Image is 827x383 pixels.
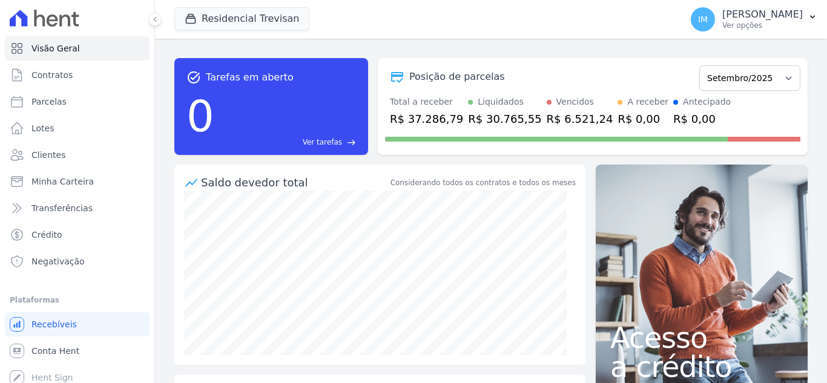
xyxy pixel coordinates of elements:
[31,255,85,267] span: Negativação
[31,175,94,188] span: Minha Carteira
[547,111,613,127] div: R$ 6.521,24
[201,174,388,191] div: Saldo devedor total
[722,21,803,30] p: Ver opções
[31,42,80,54] span: Visão Geral
[10,293,145,307] div: Plataformas
[5,249,150,273] a: Negativação
[390,111,463,127] div: R$ 37.286,79
[390,96,463,108] div: Total a receber
[31,318,77,330] span: Recebíveis
[478,96,524,108] div: Liquidados
[698,15,708,24] span: IM
[186,70,201,85] span: task_alt
[5,223,150,247] a: Crédito
[673,111,731,127] div: R$ 0,00
[347,138,356,147] span: east
[174,7,309,30] button: Residencial Trevisan
[31,345,79,357] span: Conta Hent
[556,96,594,108] div: Vencidos
[5,63,150,87] a: Contratos
[5,169,150,194] a: Minha Carteira
[722,8,803,21] p: [PERSON_NAME]
[5,339,150,363] a: Conta Hent
[31,122,54,134] span: Lotes
[618,111,668,127] div: R$ 0,00
[5,196,150,220] a: Transferências
[186,85,214,148] div: 0
[31,69,73,81] span: Contratos
[303,137,342,148] span: Ver tarefas
[468,111,541,127] div: R$ 30.765,55
[5,116,150,140] a: Lotes
[5,90,150,114] a: Parcelas
[31,202,93,214] span: Transferências
[409,70,505,84] div: Posição de parcelas
[390,177,576,188] div: Considerando todos os contratos e todos os meses
[5,36,150,61] a: Visão Geral
[31,96,67,108] span: Parcelas
[681,2,827,36] button: IM [PERSON_NAME] Ver opções
[627,96,668,108] div: A receber
[31,149,65,161] span: Clientes
[683,96,731,108] div: Antecipado
[5,143,150,167] a: Clientes
[31,229,62,241] span: Crédito
[5,312,150,336] a: Recebíveis
[610,323,793,352] span: Acesso
[206,70,294,85] span: Tarefas em aberto
[219,137,356,148] a: Ver tarefas east
[610,352,793,381] span: a crédito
